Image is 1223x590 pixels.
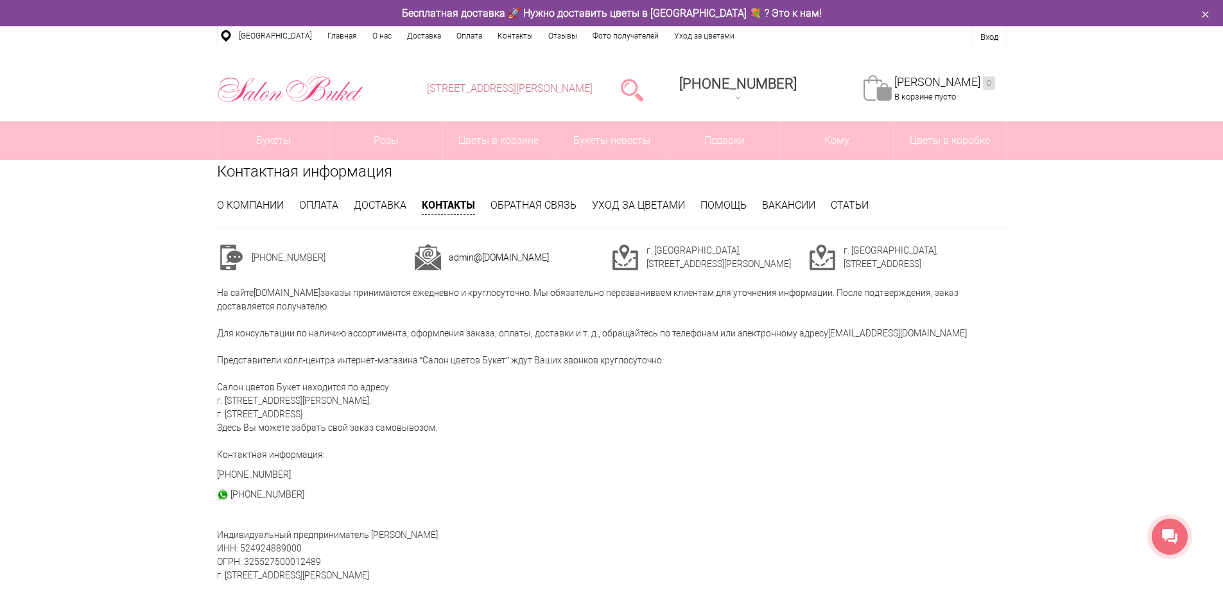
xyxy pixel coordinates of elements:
img: cont1.png [217,244,244,271]
td: г. [GEOGRAPHIC_DATA], [STREET_ADDRESS] [844,244,1007,271]
td: г. [GEOGRAPHIC_DATA], [STREET_ADDRESS][PERSON_NAME] [646,244,810,271]
a: admin [449,252,474,263]
a: Доставка [399,26,449,46]
a: Главная [320,26,365,46]
a: Букеты невесты [555,121,668,160]
a: Букеты [218,121,330,160]
img: cont3.png [809,244,836,271]
a: Розы [330,121,442,160]
span: [PHONE_NUMBER] [679,76,797,92]
a: Помощь [700,199,747,211]
span: В корзине пусто [894,92,956,101]
a: [DOMAIN_NAME] [254,288,320,298]
ins: 0 [983,76,995,90]
p: Контактная информация: [217,448,1007,462]
img: Цветы Нижний Новгород [217,73,364,106]
a: Контакты [422,198,475,215]
a: Оплата [299,199,338,211]
a: [PHONE_NUMBER] [672,71,804,108]
a: Вход [980,32,998,42]
a: Отзывы [541,26,585,46]
a: Цветы в коробке [894,121,1006,160]
div: Бесплатная доставка 🚀 Нужно доставить цветы в [GEOGRAPHIC_DATA] 💐 ? Это к нам! [207,6,1016,20]
a: Контакты [490,26,541,46]
a: [EMAIL_ADDRESS][DOMAIN_NAME] [828,328,967,338]
a: Обратная связь [490,199,577,211]
a: Вакансии [762,199,815,211]
a: Цветы в корзине [443,121,555,160]
a: О нас [365,26,399,46]
a: [PHONE_NUMBER] [217,469,291,480]
a: [PERSON_NAME] [894,75,995,90]
a: @[DOMAIN_NAME] [474,252,549,263]
a: [GEOGRAPHIC_DATA] [231,26,320,46]
img: cont3.png [612,244,639,271]
a: Подарки [668,121,781,160]
a: [PHONE_NUMBER] [230,489,304,499]
img: cont2.png [414,244,441,271]
a: [STREET_ADDRESS][PERSON_NAME] [427,82,593,94]
td: [PHONE_NUMBER] [252,244,415,271]
h1: Контактная информация [217,160,1007,183]
span: Кому [781,121,893,160]
a: О компании [217,199,284,211]
a: Фото получателей [585,26,666,46]
a: Оплата [449,26,490,46]
a: Статьи [831,199,869,211]
img: watsap_30.png.webp [217,489,229,501]
a: Уход за цветами [666,26,742,46]
a: Уход за цветами [592,199,685,211]
a: Доставка [354,199,406,211]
